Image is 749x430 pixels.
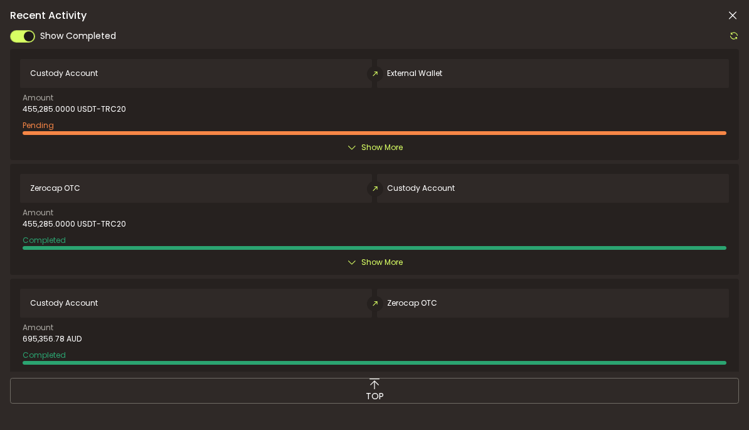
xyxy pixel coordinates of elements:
[387,299,437,308] span: Zerocap OTC
[23,335,82,343] span: 695,356.78 AUD
[23,209,53,217] span: Amount
[23,350,66,360] span: Completed
[23,120,54,131] span: Pending
[361,371,403,384] span: Show More
[23,220,126,228] span: 455,285.0000 USDT-TRC20
[10,11,87,21] span: Recent Activity
[361,256,403,269] span: Show More
[23,94,53,102] span: Amount
[361,141,403,154] span: Show More
[686,370,749,430] iframe: Chat Widget
[30,69,98,78] span: Custody Account
[23,105,126,114] span: 455,285.0000 USDT-TRC20
[30,299,98,308] span: Custody Account
[40,30,116,43] span: Show Completed
[30,184,80,193] span: Zerocap OTC
[23,235,66,245] span: Completed
[387,69,442,78] span: External Wallet
[366,390,384,403] span: TOP
[23,324,53,331] span: Amount
[387,184,455,193] span: Custody Account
